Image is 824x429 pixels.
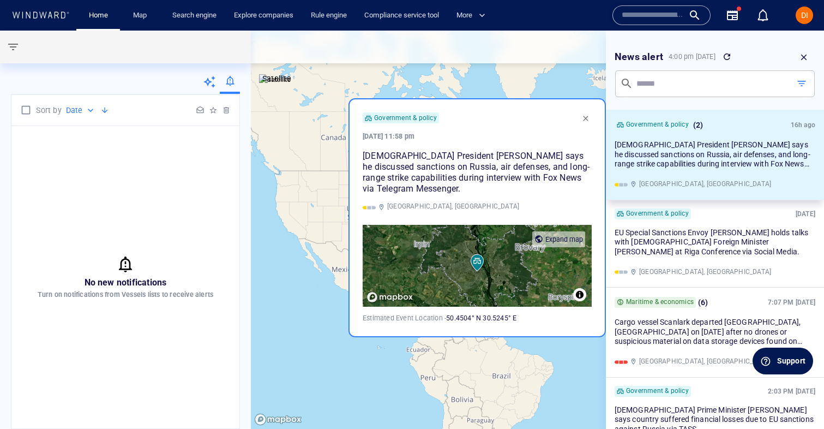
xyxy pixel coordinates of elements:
[36,104,61,117] p: Sort by
[85,6,112,25] a: Home
[124,6,159,25] button: Map
[168,6,221,25] a: Search engine
[230,6,298,25] a: Explore companies
[615,49,663,65] h6: News alert
[306,6,351,25] a: Rule engine
[129,6,155,25] a: Map
[693,118,703,132] p: ( 2 )
[615,140,810,178] span: [DEMOGRAPHIC_DATA] President [PERSON_NAME] says he discussed sanctions on Russia, air defenses, a...
[66,104,83,117] p: Date
[626,121,689,129] p: Government & policy
[85,277,167,288] span: No new notifications
[452,6,495,25] button: More
[768,297,815,308] p: 7:07 PM [DATE]
[791,120,815,130] p: 16h ago
[639,266,771,277] p: [GEOGRAPHIC_DATA], [GEOGRAPHIC_DATA]
[698,296,708,309] p: ( 6 )
[756,9,769,22] div: Notification center
[778,380,816,421] iframe: Chat
[262,72,291,85] p: Satellite
[38,290,214,300] p: Turn on notifications from Vessels lists to receive alerts
[615,228,808,255] span: EU Special Sanctions Envoy [PERSON_NAME] holds talks with [DEMOGRAPHIC_DATA] Foreign Minister [PE...
[81,6,116,25] button: Home
[639,356,771,367] p: [GEOGRAPHIC_DATA], [GEOGRAPHIC_DATA]
[793,4,815,26] button: DI
[259,74,291,85] img: satellite
[768,386,815,397] p: 2:03 PM [DATE]
[456,9,485,22] span: More
[360,6,443,25] a: Compliance service tool
[626,387,689,395] p: Government & policy
[801,11,808,20] span: DI
[66,104,96,117] div: Date
[796,208,815,219] p: [DATE]
[626,298,694,306] p: Maritime & economics
[626,210,689,218] p: Government & policy
[251,31,824,429] canvas: Map
[639,178,771,189] p: [GEOGRAPHIC_DATA], [GEOGRAPHIC_DATA]
[669,52,715,62] p: 4:00 pm [DATE]
[254,413,302,426] a: Mapbox logo
[615,318,802,355] span: Cargo vessel Scanlark departed [GEOGRAPHIC_DATA], [GEOGRAPHIC_DATA] on [DATE] after no drones or ...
